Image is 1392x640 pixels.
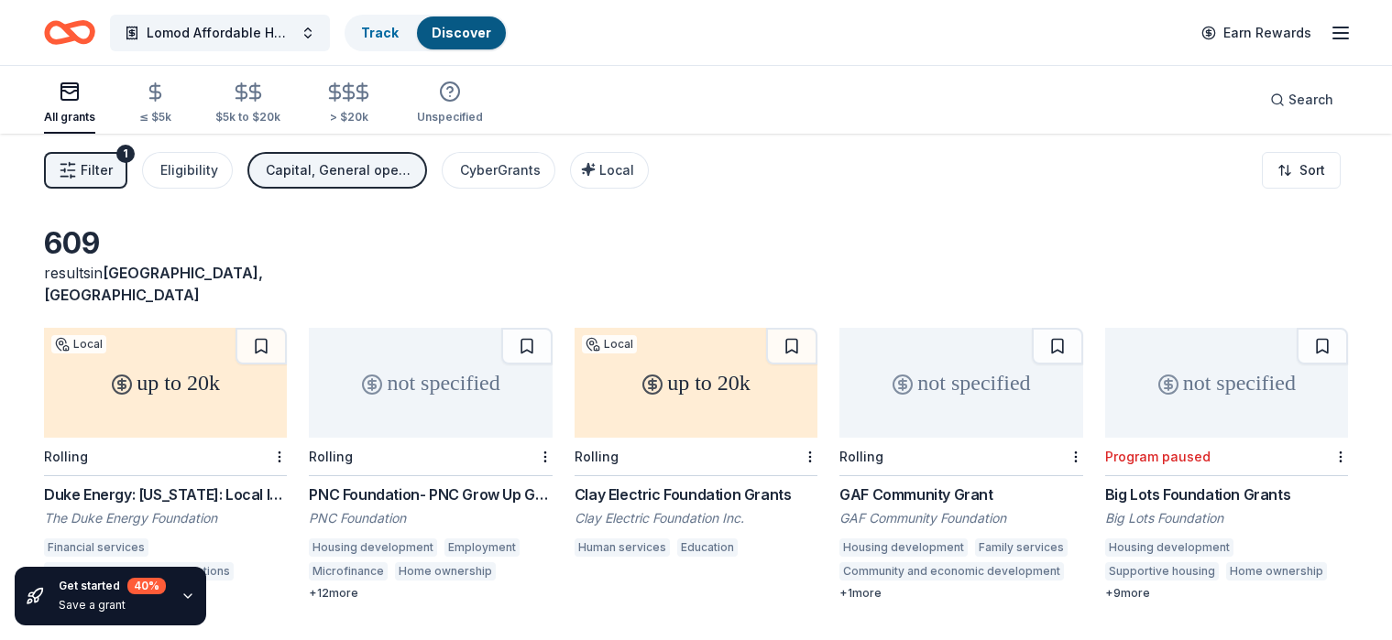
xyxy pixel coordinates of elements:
[432,25,491,40] a: Discover
[839,328,1082,438] div: not specified
[160,159,218,181] div: Eligibility
[44,509,287,527] div: The Duke Energy Foundation
[44,538,148,557] div: Financial services
[309,449,353,464] div: Rolling
[44,449,88,464] div: Rolling
[1105,449,1211,464] div: Program paused
[44,328,287,438] div: up to 20k
[266,159,412,181] div: Capital, General operations, Projects & programming
[1299,159,1325,181] span: Sort
[839,483,1082,505] div: GAF Community Grant
[1262,152,1341,189] button: Sort
[1105,538,1233,557] div: Housing development
[139,74,171,134] button: ≤ $5k
[324,110,373,125] div: > $20k
[444,538,520,557] div: Employment
[345,15,508,51] button: TrackDiscover
[1105,586,1348,601] div: + 9 more
[442,152,555,189] button: CyberGrants
[395,562,496,580] div: Home ownership
[582,335,637,353] div: Local
[417,110,483,125] div: Unspecified
[44,225,287,262] div: 609
[44,73,95,134] button: All grants
[1105,509,1348,527] div: Big Lots Foundation
[44,110,95,125] div: All grants
[575,509,817,527] div: Clay Electric Foundation Inc.
[1190,16,1322,49] a: Earn Rewards
[575,328,817,562] a: up to 20kLocalRollingClay Electric Foundation GrantsClay Electric Foundation Inc.Human servicesEd...
[839,538,968,557] div: Housing development
[142,152,233,189] button: Eligibility
[215,110,280,125] div: $5k to $20k
[44,11,95,54] a: Home
[1105,483,1348,505] div: Big Lots Foundation Grants
[59,598,166,613] div: Save a grant
[44,483,287,505] div: Duke Energy: [US_STATE]: Local Impact Grants
[599,162,634,178] span: Local
[44,328,287,601] a: up to 20kLocalRollingDuke Energy: [US_STATE]: Local Impact GrantsThe Duke Energy FoundationFinanc...
[1226,562,1327,580] div: Home ownership
[839,562,1064,580] div: Community and economic development
[417,73,483,134] button: Unspecified
[309,538,437,557] div: Housing development
[147,22,293,44] span: Lomod Affordable Housing Project
[1105,562,1219,580] div: Supportive housing
[575,483,817,505] div: Clay Electric Foundation Grants
[44,152,127,189] button: Filter1
[1105,328,1348,438] div: not specified
[1288,89,1333,111] span: Search
[839,586,1082,601] div: + 1 more
[1105,328,1348,601] a: not specifiedProgram pausedBig Lots Foundation GrantsBig Lots FoundationHousing developmentSuppor...
[309,483,552,505] div: PNC Foundation- PNC Grow Up Great
[324,74,373,134] button: > $20k
[361,25,399,40] a: Track
[44,262,287,306] div: results
[110,15,330,51] button: Lomod Affordable Housing Project
[51,335,106,353] div: Local
[309,328,552,601] a: not specifiedRollingPNC Foundation- PNC Grow Up GreatPNC FoundationHousing developmentEmploymentM...
[570,152,649,189] button: Local
[309,509,552,527] div: PNC Foundation
[975,538,1068,557] div: Family services
[1255,81,1348,118] button: Search
[839,509,1082,527] div: GAF Community Foundation
[309,562,388,580] div: Microfinance
[139,110,171,125] div: ≤ $5k
[81,159,113,181] span: Filter
[575,328,817,438] div: up to 20k
[575,538,670,557] div: Human services
[116,145,135,163] div: 1
[309,328,552,438] div: not specified
[59,578,166,594] div: Get started
[44,264,263,304] span: in
[309,586,552,601] div: + 12 more
[127,578,166,594] div: 40 %
[839,328,1082,601] a: not specifiedRollingGAF Community GrantGAF Community FoundationHousing developmentFamily services...
[575,449,619,464] div: Rolling
[215,74,280,134] button: $5k to $20k
[460,159,541,181] div: CyberGrants
[677,538,738,557] div: Education
[839,449,883,464] div: Rolling
[44,264,263,304] span: [GEOGRAPHIC_DATA], [GEOGRAPHIC_DATA]
[247,152,427,189] button: Capital, General operations, Projects & programming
